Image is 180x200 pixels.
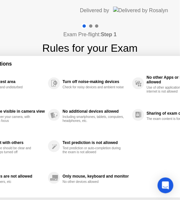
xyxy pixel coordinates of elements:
h4: Exam Pre-flight: [64,31,117,39]
div: No additional devices allowed [63,109,129,114]
div: Open Intercom Messenger [158,178,173,193]
div: Including smartphones, tablets, computers, headphones, etc. [63,115,125,123]
div: Only mouse, keyboard and monitor [63,174,129,179]
div: No other devices allowed [63,180,125,184]
div: Check for noisy devices and ambient noise [63,85,125,89]
b: Step 1 [101,32,116,37]
div: Delivered by [80,7,109,14]
img: Delivered by Rosalyn [113,7,168,14]
div: Text prediction is not allowed [63,140,129,145]
div: Text prediction or auto-completion during the exam is not allowed [63,146,125,154]
div: Turn off noise-making devices [63,79,129,84]
h1: Rules for your Exam [42,40,138,56]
